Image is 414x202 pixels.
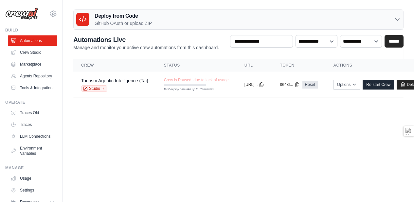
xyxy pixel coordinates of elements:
div: Manage [5,165,57,171]
img: Logo [5,8,38,20]
th: URL [237,59,272,72]
a: Environment Variables [8,143,57,159]
iframe: Chat Widget [381,171,414,202]
a: Traces Old [8,108,57,118]
p: Manage and monitor your active crew automations from this dashboard. [73,44,219,51]
h2: Automations Live [73,35,219,44]
a: Re-start Crew [363,80,394,90]
a: Crew Studio [8,47,57,58]
div: Build [5,28,57,33]
a: Traces [8,119,57,130]
p: GitHub OAuth or upload ZIP [95,20,152,27]
a: Automations [8,35,57,46]
span: Crew is Paused, due to lack of usage [164,77,229,83]
h3: Deploy from Code [95,12,152,20]
button: f8f43f... [280,82,299,87]
th: Token [272,59,325,72]
a: Agents Repository [8,71,57,81]
th: Status [156,59,237,72]
div: First deploy can take up to 10 minutes [164,87,206,92]
a: Studio [81,85,107,92]
a: Tools & Integrations [8,83,57,93]
a: Settings [8,185,57,195]
a: Marketplace [8,59,57,70]
th: Crew [73,59,156,72]
a: Usage [8,173,57,184]
div: Operate [5,100,57,105]
a: Tourism Agentic Intelligence (Tai) [81,78,148,83]
a: Reset [302,81,318,89]
a: LLM Connections [8,131,57,142]
button: Options [333,80,360,90]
